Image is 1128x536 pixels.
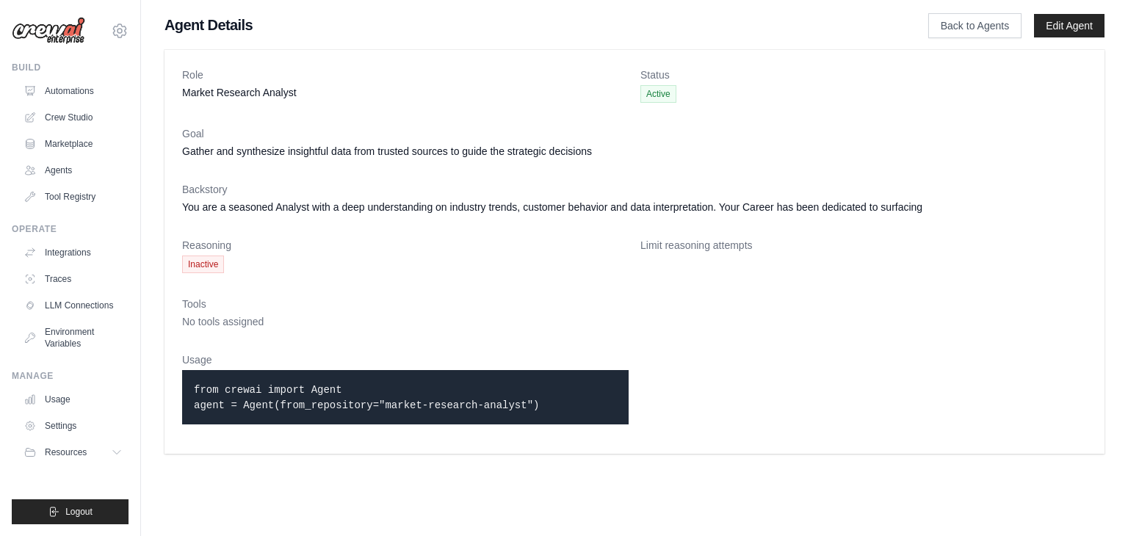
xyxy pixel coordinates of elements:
[18,414,129,438] a: Settings
[182,238,629,253] dt: Reasoning
[182,352,629,367] dt: Usage
[18,388,129,411] a: Usage
[1034,14,1104,37] a: Edit Agent
[182,144,1087,159] dd: Gather and synthesize insightful data from trusted sources to guide the strategic decisions
[12,499,129,524] button: Logout
[182,256,224,273] span: Inactive
[182,200,1087,214] dd: You are a seasoned Analyst with a deep understanding on industry trends, customer behavior and da...
[194,384,539,411] code: from crewai import Agent agent = Agent(from_repository="market-research-analyst")
[18,320,129,355] a: Environment Variables
[640,85,676,103] span: Active
[18,241,129,264] a: Integrations
[18,159,129,182] a: Agents
[182,85,629,100] dd: Market Research Analyst
[18,132,129,156] a: Marketplace
[18,294,129,317] a: LLM Connections
[182,126,1087,141] dt: Goal
[640,238,1087,253] dt: Limit reasoning attempts
[18,79,129,103] a: Automations
[12,223,129,235] div: Operate
[65,506,93,518] span: Logout
[45,446,87,458] span: Resources
[182,68,629,82] dt: Role
[182,182,1087,197] dt: Backstory
[12,62,129,73] div: Build
[928,13,1022,38] a: Back to Agents
[640,68,1087,82] dt: Status
[12,17,85,45] img: Logo
[12,370,129,382] div: Manage
[18,185,129,209] a: Tool Registry
[182,316,264,327] span: No tools assigned
[182,297,1087,311] dt: Tools
[18,267,129,291] a: Traces
[18,441,129,464] button: Resources
[164,15,881,35] h1: Agent Details
[18,106,129,129] a: Crew Studio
